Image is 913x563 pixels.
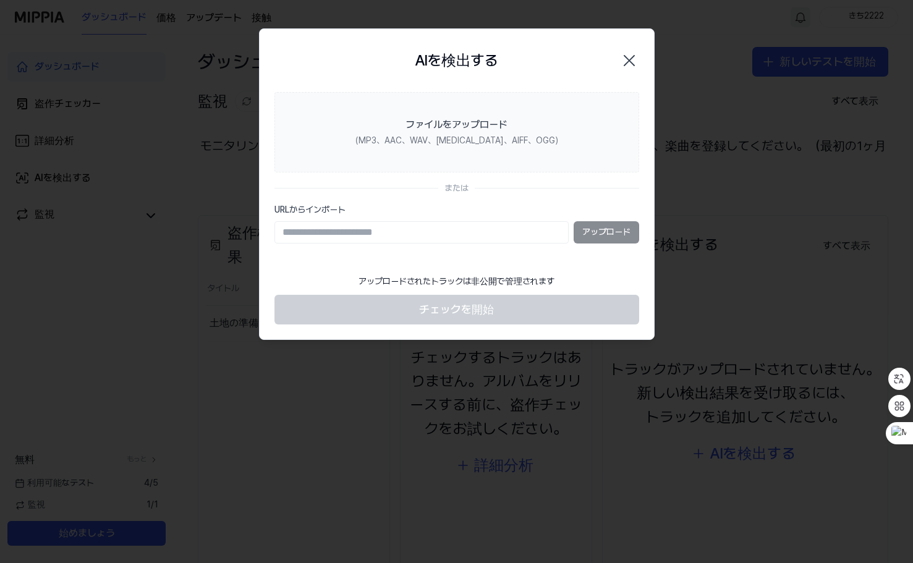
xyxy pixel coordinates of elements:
font: （MP3、AAC、WAV、[MEDICAL_DATA]、AIFF、OGG） [350,135,563,145]
font: または [444,183,469,193]
font: ファイルをアップロード [406,119,507,130]
font: URLからインポート [274,205,346,214]
font: アップロードされたトラックは非公開で管理されます [359,276,554,286]
font: AIを検出する [415,51,498,69]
